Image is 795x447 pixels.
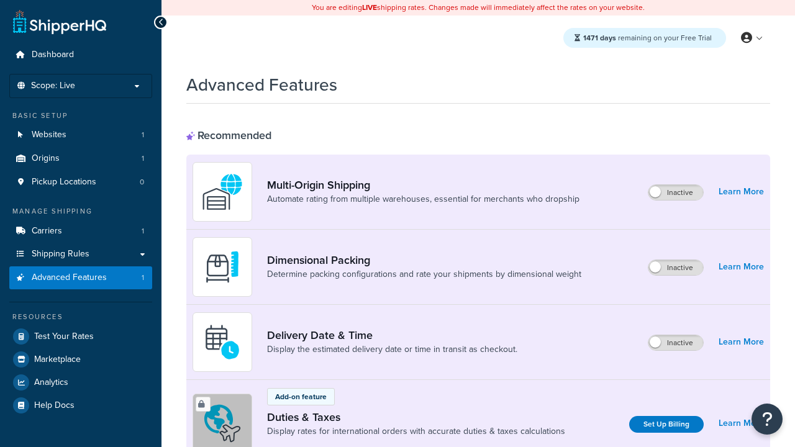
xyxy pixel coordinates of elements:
[9,111,152,121] div: Basic Setup
[9,124,152,147] a: Websites1
[32,249,89,260] span: Shipping Rules
[583,32,616,43] strong: 1471 days
[9,220,152,243] a: Carriers1
[34,377,68,388] span: Analytics
[275,391,327,402] p: Add-on feature
[31,81,75,91] span: Scope: Live
[752,404,783,435] button: Open Resource Center
[583,32,712,43] span: remaining on your Free Trial
[648,185,703,200] label: Inactive
[32,273,107,283] span: Advanced Features
[34,354,81,365] span: Marketplace
[142,153,144,164] span: 1
[32,153,60,164] span: Origins
[9,266,152,289] a: Advanced Features1
[719,333,764,351] a: Learn More
[267,193,579,205] a: Automate rating from multiple warehouses, essential for merchants who dropship
[267,268,581,281] a: Determine packing configurations and rate your shipments by dimensional weight
[362,2,377,13] b: LIVE
[9,266,152,289] li: Advanced Features
[267,425,565,438] a: Display rates for international orders with accurate duties & taxes calculations
[186,129,271,142] div: Recommended
[719,258,764,276] a: Learn More
[267,328,517,342] a: Delivery Date & Time
[267,178,579,192] a: Multi-Origin Shipping
[9,220,152,243] li: Carriers
[201,170,244,214] img: WatD5o0RtDAAAAAElFTkSuQmCC
[142,130,144,140] span: 1
[9,394,152,417] a: Help Docs
[719,183,764,201] a: Learn More
[648,260,703,275] label: Inactive
[267,343,517,356] a: Display the estimated delivery date or time in transit as checkout.
[9,147,152,170] li: Origins
[201,245,244,289] img: DTVBYsAAAAAASUVORK5CYII=
[267,410,565,424] a: Duties & Taxes
[32,226,62,237] span: Carriers
[267,253,581,267] a: Dimensional Packing
[9,43,152,66] a: Dashboard
[32,177,96,187] span: Pickup Locations
[9,325,152,348] a: Test Your Rates
[34,332,94,342] span: Test Your Rates
[9,171,152,194] li: Pickup Locations
[9,124,152,147] li: Websites
[32,130,66,140] span: Websites
[9,147,152,170] a: Origins1
[34,400,75,411] span: Help Docs
[719,415,764,432] a: Learn More
[32,50,74,60] span: Dashboard
[142,226,144,237] span: 1
[186,73,337,97] h1: Advanced Features
[140,177,144,187] span: 0
[9,312,152,322] div: Resources
[9,371,152,394] a: Analytics
[142,273,144,283] span: 1
[201,320,244,364] img: gfkeb5ejjkALwAAAABJRU5ErkJggg==
[9,348,152,371] a: Marketplace
[9,206,152,217] div: Manage Shipping
[629,416,704,433] a: Set Up Billing
[648,335,703,350] label: Inactive
[9,243,152,266] a: Shipping Rules
[9,171,152,194] a: Pickup Locations0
